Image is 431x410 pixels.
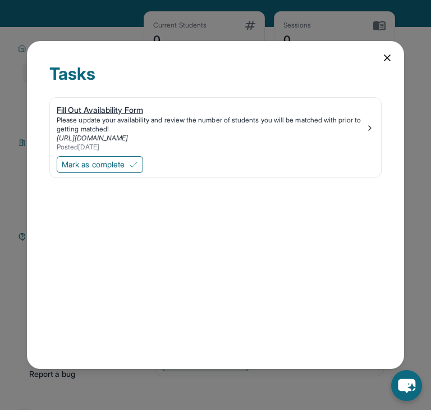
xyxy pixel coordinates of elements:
button: chat-button [391,370,422,401]
span: Mark as complete [62,159,125,170]
div: Tasks [49,63,382,97]
div: Please update your availability and review the number of students you will be matched with prior ... [57,116,365,134]
button: Mark as complete [57,156,143,173]
div: Fill Out Availability Form [57,104,365,116]
a: Fill Out Availability FormPlease update your availability and review the number of students you w... [50,98,381,154]
div: Posted [DATE] [57,143,365,152]
img: Mark as complete [129,160,138,169]
a: [URL][DOMAIN_NAME] [57,134,128,142]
